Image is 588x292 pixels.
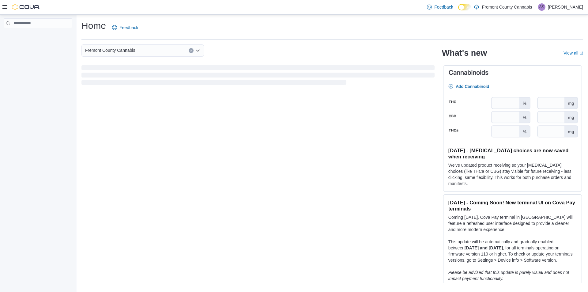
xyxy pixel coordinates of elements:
span: Feedback [119,25,138,31]
h3: [DATE] - [MEDICAL_DATA] choices are now saved when receiving [448,147,577,160]
h3: [DATE] - Coming Soon! New terminal UI on Cova Pay terminals [448,199,577,212]
input: Dark Mode [458,4,471,10]
span: Fremont County Cannabis [85,47,135,54]
button: Clear input [189,48,194,53]
p: [PERSON_NAME] [548,3,583,11]
h2: What's new [442,48,487,58]
span: Dark Mode [458,10,458,11]
span: AS [539,3,544,11]
div: Andrew Sarver [538,3,545,11]
p: Coming [DATE], Cova Pay terminal in [GEOGRAPHIC_DATA] will feature a refreshed user interface des... [448,214,577,233]
nav: Complex example [4,29,72,44]
svg: External link [579,51,583,55]
h1: Home [81,20,106,32]
a: View allExternal link [563,51,583,55]
p: We've updated product receiving so your [MEDICAL_DATA] choices (like THCa or CBG) stay visible fo... [448,162,577,187]
span: Feedback [434,4,453,10]
a: Feedback [110,21,141,34]
p: Fremont County Cannabis [482,3,532,11]
em: Please be advised that this update is purely visual and does not impact payment functionality. [448,270,569,281]
a: Feedback [424,1,455,13]
strong: [DATE] and [DATE] [465,245,503,250]
p: This update will be automatically and gradually enabled between , for all terminals operating on ... [448,239,577,263]
p: | [534,3,536,11]
img: Cova [12,4,40,10]
span: Loading [81,66,435,86]
button: Open list of options [195,48,200,53]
